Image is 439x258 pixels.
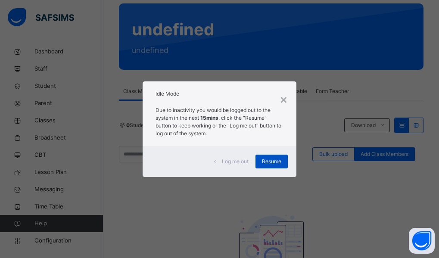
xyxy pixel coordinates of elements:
[222,158,249,165] span: Log me out
[262,158,281,165] span: Resume
[156,106,283,137] p: Due to inactivity you would be logged out to the system in the next , click the "Resume" button t...
[156,90,283,98] h2: Idle Mode
[280,90,288,108] div: ×
[409,228,435,254] button: Open asap
[200,115,218,121] strong: 15mins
